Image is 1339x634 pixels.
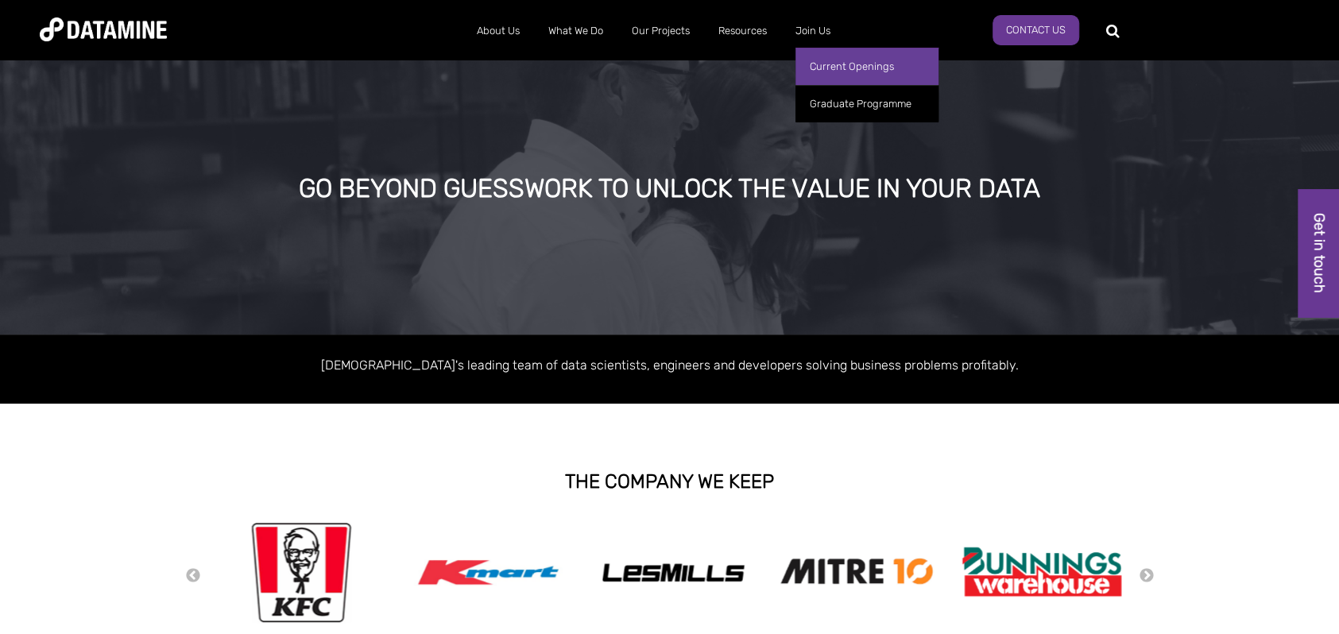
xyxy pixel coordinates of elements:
[1298,189,1339,317] a: Get in touch
[594,558,753,586] img: Les Mills Logo
[565,470,774,493] strong: THE COMPANY WE KEEP
[778,553,937,590] img: Mitre 10
[1139,567,1155,585] button: Next
[154,175,1185,203] div: GO BEYOND GUESSWORK TO UNLOCK THE VALUE IN YOUR DATA
[251,519,351,625] img: kfc
[704,10,781,52] a: Resources
[217,354,1123,376] p: [DEMOGRAPHIC_DATA]'s leading team of data scientists, engineers and developers solving business p...
[534,10,617,52] a: What We Do
[617,10,704,52] a: Our Projects
[795,85,938,122] a: Graduate Programme
[962,542,1121,601] img: Bunnings Warehouse
[462,10,534,52] a: About Us
[993,15,1079,45] a: Contact Us
[795,48,938,85] a: Current Openings
[409,524,568,620] img: Kmart logo
[185,567,201,585] button: Previous
[781,10,845,52] a: Join Us
[40,17,167,41] img: Datamine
